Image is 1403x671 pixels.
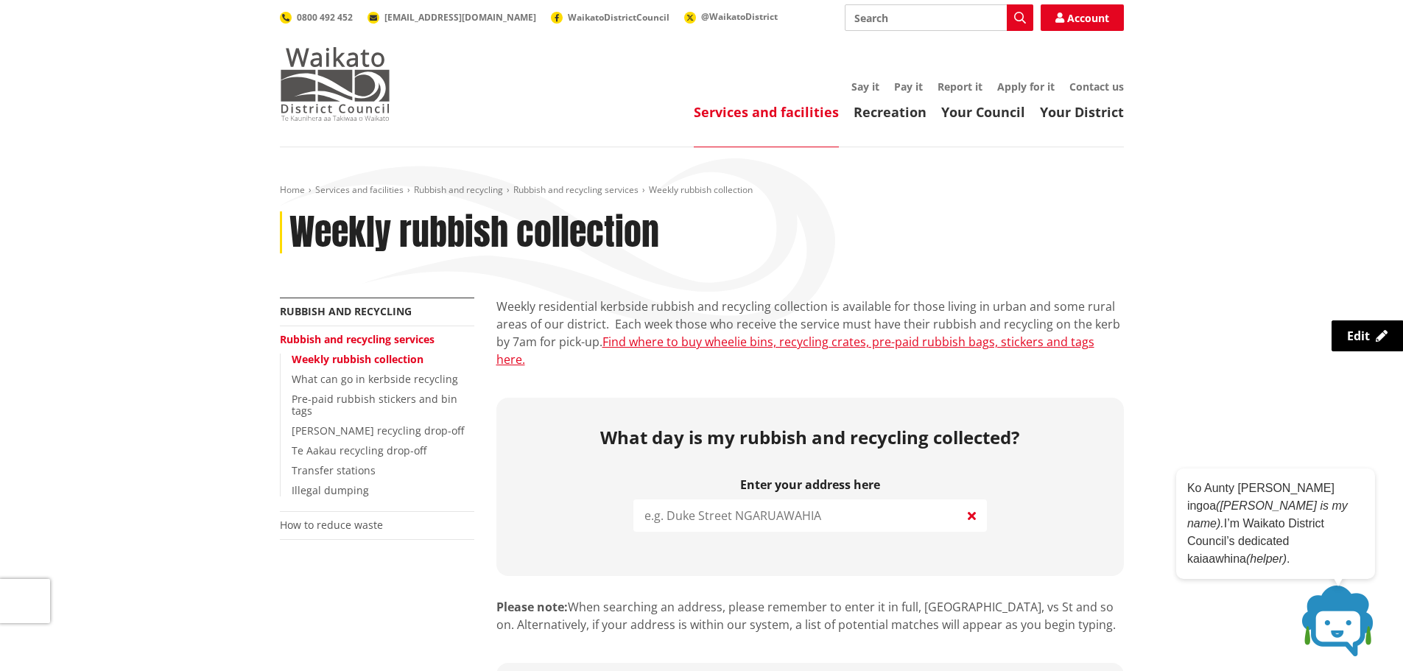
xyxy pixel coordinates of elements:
[507,427,1113,449] h2: What day is my rubbish and recycling collected?
[496,599,568,615] strong: Please note:
[368,11,536,24] a: [EMAIL_ADDRESS][DOMAIN_NAME]
[496,298,1124,368] p: Weekly residential kerbside rubbish and recycling collection is available for those living in urb...
[1246,552,1287,565] em: (helper)
[292,392,457,418] a: Pre-paid rubbish stickers and bin tags
[315,183,404,196] a: Services and facilities
[894,80,923,94] a: Pay it
[280,184,1124,197] nav: breadcrumb
[851,80,879,94] a: Say it
[292,352,423,366] a: Weekly rubbish collection
[551,11,669,24] a: WaikatoDistrictCouncil
[292,372,458,386] a: What can go in kerbside recycling
[694,103,839,121] a: Services and facilities
[1040,103,1124,121] a: Your District
[280,11,353,24] a: 0800 492 452
[280,332,435,346] a: Rubbish and recycling services
[496,598,1124,633] p: When searching an address, please remember to enter it in full, [GEOGRAPHIC_DATA], vs St and so o...
[845,4,1033,31] input: Search input
[292,424,464,438] a: [PERSON_NAME] recycling drop-off
[701,10,778,23] span: @WaikatoDistrict
[649,183,753,196] span: Weekly rubbish collection
[1187,479,1364,568] p: Ko Aunty [PERSON_NAME] ingoa I’m Waikato District Council’s dedicated kaiaawhina .
[1069,80,1124,94] a: Contact us
[513,183,639,196] a: Rubbish and recycling services
[280,183,305,196] a: Home
[292,443,426,457] a: Te Aakau recycling drop-off
[280,518,383,532] a: How to reduce waste
[1187,499,1348,530] em: ([PERSON_NAME] is my name).
[384,11,536,24] span: [EMAIL_ADDRESS][DOMAIN_NAME]
[289,211,659,254] h1: Weekly rubbish collection
[568,11,669,24] span: WaikatoDistrictCouncil
[633,478,987,492] label: Enter your address here
[633,499,987,532] input: e.g. Duke Street NGARUAWAHIA
[941,103,1025,121] a: Your Council
[938,80,982,94] a: Report it
[496,334,1094,368] a: Find where to buy wheelie bins, recycling crates, pre-paid rubbish bags, stickers and tags here.
[280,47,390,121] img: Waikato District Council - Te Kaunihera aa Takiwaa o Waikato
[297,11,353,24] span: 0800 492 452
[292,483,369,497] a: Illegal dumping
[280,304,412,318] a: Rubbish and recycling
[1332,320,1403,351] a: Edit
[1041,4,1124,31] a: Account
[684,10,778,23] a: @WaikatoDistrict
[854,103,926,121] a: Recreation
[997,80,1055,94] a: Apply for it
[414,183,503,196] a: Rubbish and recycling
[1347,328,1370,344] span: Edit
[292,463,376,477] a: Transfer stations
